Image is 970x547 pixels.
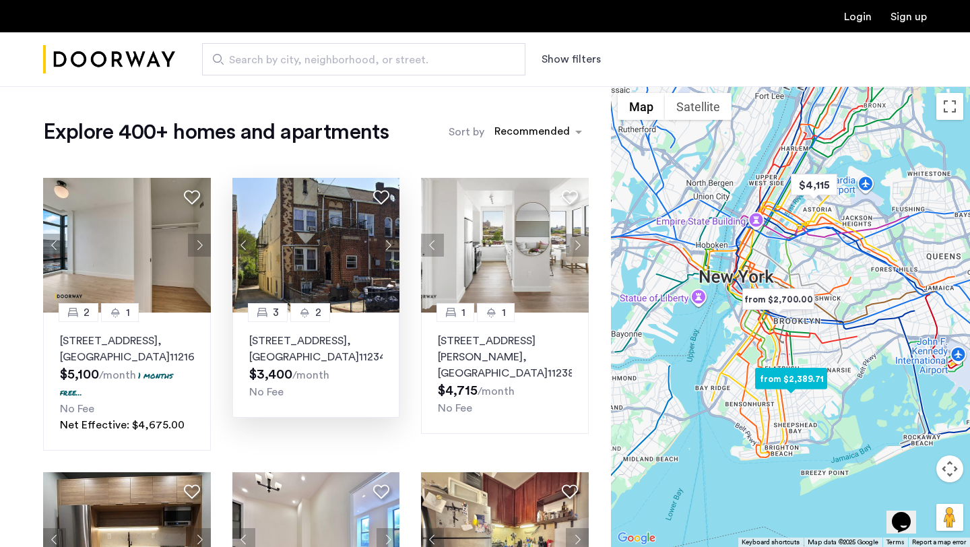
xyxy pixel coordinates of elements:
a: 21[STREET_ADDRESS], [GEOGRAPHIC_DATA]112161 months free...No FeeNet Effective: $4,675.00 [43,313,211,451]
sub: /month [292,370,329,381]
a: Login [844,11,872,22]
button: Map camera controls [936,455,963,482]
button: Drag Pegman onto the map to open Street View [936,504,963,531]
div: $4,115 [785,170,843,200]
span: $4,715 [438,384,478,397]
span: Net Effective: $4,675.00 [60,420,185,430]
span: Map data ©2025 Google [808,539,878,546]
span: No Fee [438,403,472,414]
p: [STREET_ADDRESS] 11234 [249,333,383,365]
div: from $2,389.71 [750,364,833,394]
sub: /month [99,370,136,381]
button: Previous apartment [421,234,444,257]
sub: /month [478,386,515,397]
span: No Fee [249,387,284,397]
img: 2016_638666715889771230.jpeg [421,178,589,313]
button: Next apartment [188,234,211,257]
button: Previous apartment [43,234,66,257]
p: [STREET_ADDRESS] 11216 [60,333,194,365]
button: Show or hide filters [542,51,601,67]
iframe: chat widget [886,493,930,534]
button: Next apartment [377,234,399,257]
span: 1 [126,304,130,321]
button: Toggle fullscreen view [936,93,963,120]
ng-select: sort-apartment [488,120,589,144]
div: from $2,700.00 [737,284,820,315]
span: 2 [84,304,90,321]
span: 1 [502,304,506,321]
button: Show street map [618,93,665,120]
a: 11[STREET_ADDRESS][PERSON_NAME], [GEOGRAPHIC_DATA]11238No Fee [421,313,589,434]
button: Show satellite imagery [665,93,732,120]
a: Open this area in Google Maps (opens a new window) [614,529,659,547]
label: Sort by [449,124,484,140]
span: No Fee [60,404,94,414]
img: 2016_638484540295233130.jpeg [232,178,400,313]
a: Terms (opens in new tab) [886,538,904,547]
span: $5,100 [60,368,99,381]
img: 2016_638673975962267132.jpeg [43,178,211,313]
p: [STREET_ADDRESS][PERSON_NAME] 11238 [438,333,572,381]
button: Next apartment [566,234,589,257]
h1: Explore 400+ homes and apartments [43,119,389,146]
span: Search by city, neighborhood, or street. [229,52,488,68]
a: Registration [891,11,927,22]
span: 2 [315,304,321,321]
span: 3 [273,304,279,321]
button: Keyboard shortcuts [742,538,800,547]
input: Apartment Search [202,43,525,75]
img: Google [614,529,659,547]
img: logo [43,34,175,85]
a: 32[STREET_ADDRESS], [GEOGRAPHIC_DATA]11234No Fee [232,313,400,418]
button: Previous apartment [232,234,255,257]
a: Cazamio Logo [43,34,175,85]
span: $3,400 [249,368,292,381]
div: Recommended [492,123,570,143]
span: 1 [461,304,465,321]
a: Report a map error [912,538,966,547]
